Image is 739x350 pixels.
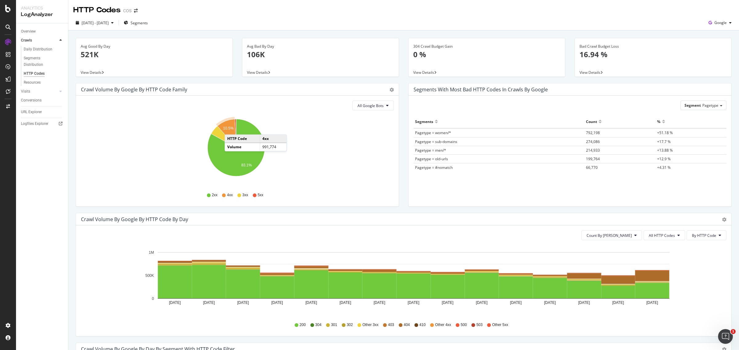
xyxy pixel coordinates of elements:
span: 200 [300,322,306,328]
button: [DATE] - [DATE] [73,18,116,28]
span: +12.9 % [657,156,671,161]
span: 302 [347,322,353,328]
text: 83.1% [241,163,252,168]
span: Other 4xx [435,322,451,328]
td: HTTP Code [225,135,260,143]
button: Google [706,18,734,28]
span: 792,198 [586,130,600,135]
span: +17.7 % [657,139,671,144]
span: 500 [461,322,467,328]
a: URL Explorer [21,109,64,115]
div: HTTP Codes [24,70,45,77]
text: [DATE] [408,300,419,305]
div: Overview [21,28,36,35]
p: 106K [247,49,394,60]
span: 403 [388,322,394,328]
span: 274,086 [586,139,600,144]
text: [DATE] [510,300,522,305]
span: [DATE] - [DATE] [82,20,109,26]
text: [DATE] [476,300,488,305]
span: Pagetype [702,103,718,108]
text: [DATE] [544,300,556,305]
p: 16.94 % [579,49,727,60]
td: 991,774 [260,143,286,151]
button: Count By [PERSON_NAME] [581,230,642,240]
text: [DATE] [169,300,181,305]
span: View Details [81,70,102,75]
div: Segments [415,117,433,126]
span: 2xx [212,193,218,198]
span: View Details [413,70,434,75]
text: [DATE] [442,300,454,305]
text: [DATE] [612,300,624,305]
div: COS [123,8,131,14]
text: [DATE] [578,300,590,305]
span: 199,764 [586,156,600,161]
span: Pagetype = women/* [415,130,451,135]
div: Daily Distribution [24,46,52,53]
a: Overview [21,28,64,35]
a: Conversions [21,97,64,104]
div: Crawls [21,37,32,44]
span: +51.18 % [657,130,673,135]
span: 5xx [258,193,264,198]
a: Crawls [21,37,58,44]
text: [DATE] [237,300,249,305]
span: 410 [419,322,426,328]
p: 0 % [413,49,560,60]
div: Visits [21,88,30,95]
text: [DATE] [340,300,351,305]
div: Resources [24,79,41,86]
text: 500K [145,273,154,278]
div: Analytics [21,5,63,11]
button: Segments [121,18,150,28]
span: Other 3xx [362,322,378,328]
button: By HTTP Code [687,230,726,240]
span: 1 [731,329,736,334]
div: gear [390,88,394,92]
iframe: Intercom live chat [718,329,733,344]
div: % [657,117,660,126]
text: [DATE] [271,300,283,305]
span: 301 [331,322,337,328]
text: 1M [149,250,154,255]
div: Crawl Volume by google by HTTP Code Family [81,86,187,93]
span: Other 5xx [492,322,508,328]
span: Pagetype = old-urls [415,156,448,161]
span: Pagetype = sub-domains [415,139,457,144]
p: 521K [81,49,228,60]
div: HTTP Codes [73,5,121,15]
span: 66,770 [586,165,598,170]
span: All HTTP Codes [649,233,675,238]
a: Resources [24,79,64,86]
text: [DATE] [374,300,385,305]
div: Avg Bad By Day [247,44,394,49]
span: 404 [404,322,410,328]
span: Pagetype = #nomatch [415,165,453,170]
text: 0 [152,296,154,301]
span: 214,933 [586,148,600,153]
span: By HTTP Code [692,233,716,238]
td: Volume [225,143,260,151]
td: 4xx [260,135,286,143]
span: +4.31 % [657,165,671,170]
div: Bad Crawl Budget Loss [579,44,727,49]
div: Segments Distribution [24,55,58,68]
a: Visits [21,88,58,95]
button: All HTTP Codes [644,230,685,240]
div: Avg Good By Day [81,44,228,49]
svg: A chart. [81,115,391,187]
text: [DATE] [203,300,215,305]
span: Count By Day [587,233,632,238]
a: Logfiles Explorer [21,121,64,127]
span: 503 [476,322,483,328]
button: All Google Bots [352,101,394,110]
div: 304 Crawl Budget Gain [413,44,560,49]
div: LogAnalyzer [21,11,63,18]
span: 4xx [227,193,233,198]
span: Google [714,20,727,25]
svg: A chart. [81,245,721,316]
text: [DATE] [305,300,317,305]
div: gear [722,217,726,222]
